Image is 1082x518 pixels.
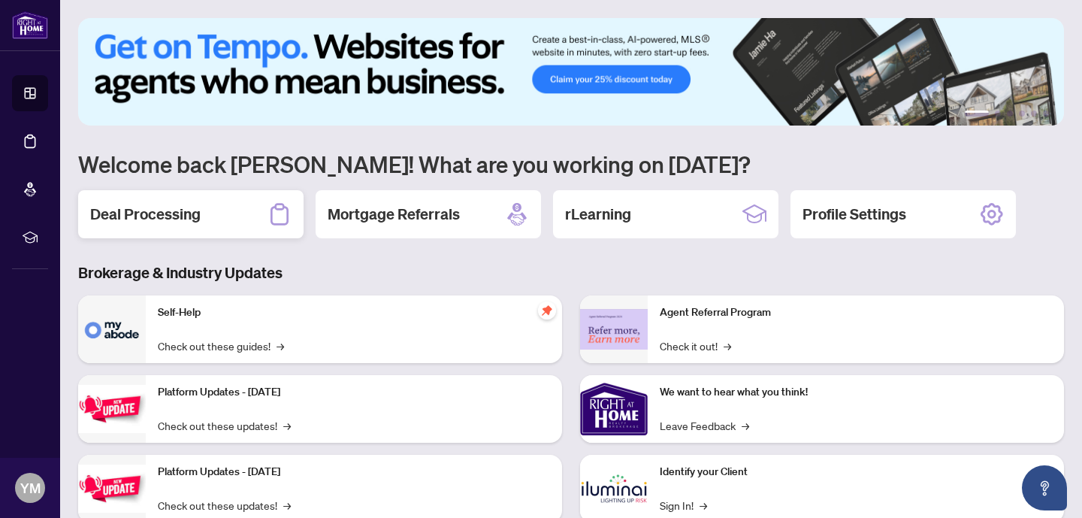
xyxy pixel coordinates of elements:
span: pushpin [538,301,556,320]
h3: Brokerage & Industry Updates [78,262,1064,283]
img: We want to hear what you think! [580,375,648,443]
h2: Deal Processing [90,204,201,225]
h2: rLearning [565,204,631,225]
button: 2 [995,111,1001,117]
button: Open asap [1022,465,1067,510]
button: 3 [1007,111,1013,117]
span: → [283,497,291,513]
h1: Welcome back [PERSON_NAME]! What are you working on [DATE]? [78,150,1064,178]
p: We want to hear what you think! [660,384,1052,401]
a: Check out these updates!→ [158,417,291,434]
p: Self-Help [158,304,550,321]
a: Sign In!→ [660,497,707,513]
button: 1 [965,111,989,117]
p: Platform Updates - [DATE] [158,384,550,401]
a: Leave Feedback→ [660,417,749,434]
button: 4 [1019,111,1025,117]
img: Agent Referral Program [580,309,648,350]
span: → [283,417,291,434]
p: Identify your Client [660,464,1052,480]
h2: Mortgage Referrals [328,204,460,225]
img: Self-Help [78,295,146,363]
img: Slide 0 [78,18,1064,126]
span: YM [20,477,41,498]
span: → [724,338,731,354]
a: Check it out!→ [660,338,731,354]
img: logo [12,11,48,39]
span: → [742,417,749,434]
span: → [277,338,284,354]
img: Platform Updates - July 8, 2025 [78,465,146,512]
span: → [700,497,707,513]
p: Platform Updates - [DATE] [158,464,550,480]
button: 5 [1031,111,1037,117]
a: Check out these guides!→ [158,338,284,354]
p: Agent Referral Program [660,304,1052,321]
h2: Profile Settings [802,204,906,225]
button: 6 [1043,111,1049,117]
img: Platform Updates - July 21, 2025 [78,385,146,432]
a: Check out these updates!→ [158,497,291,513]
